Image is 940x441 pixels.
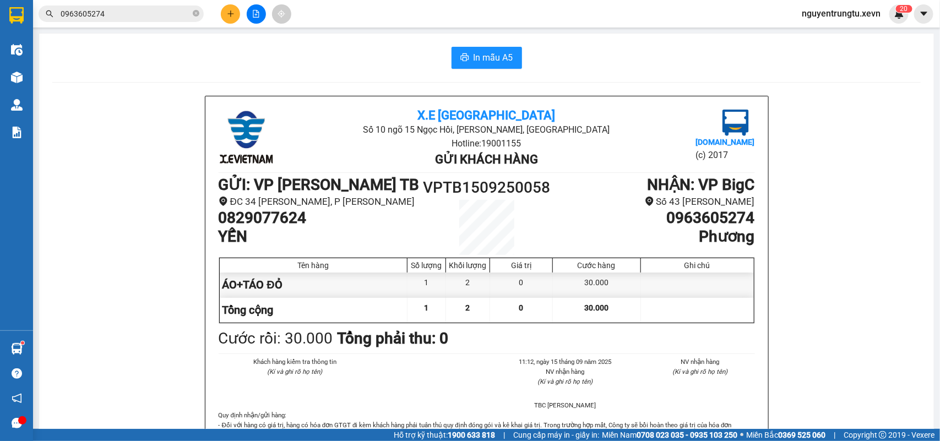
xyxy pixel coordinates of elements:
[696,138,754,146] b: [DOMAIN_NAME]
[746,429,825,441] span: Miền Bắc
[247,4,266,24] button: file-add
[553,194,754,209] li: Số 43 [PERSON_NAME]
[417,108,555,122] b: X.E [GEOGRAPHIC_DATA]
[904,5,908,13] span: 0
[219,197,228,206] span: environment
[740,433,743,437] span: ⚪️
[241,357,350,367] li: Khách hàng kiểm tra thông tin
[219,227,420,246] h1: YẾN
[474,51,513,64] span: In mẫu A5
[553,273,640,297] div: 30.000
[511,367,620,377] li: NV nhận hàng
[420,176,554,200] h1: VPTB1509250058
[219,326,333,351] div: Cước rồi : 30.000
[503,429,505,441] span: |
[9,7,24,24] img: logo-vxr
[11,343,23,355] img: warehouse-icon
[537,378,593,385] i: (Kí và ghi rõ họ tên)
[834,429,835,441] span: |
[308,123,665,137] li: Số 10 ngõ 15 Ngọc Hồi, [PERSON_NAME], [GEOGRAPHIC_DATA]
[448,431,495,439] strong: 1900 633 818
[193,9,199,19] span: close-circle
[466,303,470,312] span: 2
[648,176,755,194] b: NHẬN : VP BigC
[673,368,728,375] i: (Kí và ghi rõ họ tên)
[645,197,654,206] span: environment
[410,261,443,270] div: Số lượng
[696,148,754,162] li: (c) 2017
[338,329,449,347] b: Tổng phải thu: 0
[646,357,755,367] li: NV nhận hàng
[556,261,637,270] div: Cước hàng
[519,303,524,312] span: 0
[394,429,495,441] span: Hỗ trợ kỹ thuật:
[490,273,553,297] div: 0
[46,10,53,18] span: search
[227,10,235,18] span: plus
[425,303,429,312] span: 1
[896,5,912,13] sup: 20
[219,209,420,227] h1: 0829077624
[11,99,23,111] img: warehouse-icon
[61,8,191,20] input: Tìm tên, số ĐT hoặc mã đơn
[894,9,904,19] img: icon-new-feature
[252,10,260,18] span: file-add
[553,209,754,227] h1: 0963605274
[11,44,23,56] img: warehouse-icon
[407,273,446,297] div: 1
[11,72,23,83] img: warehouse-icon
[103,41,460,55] li: Hotline: 19001155
[219,176,420,194] b: GỬI : VP [PERSON_NAME] TB
[222,303,274,317] span: Tổng cộng
[221,4,240,24] button: plus
[511,357,620,367] li: 11:12, ngày 15 tháng 09 năm 2025
[14,14,69,69] img: logo.jpg
[493,261,550,270] div: Giá trị
[879,431,887,439] span: copyright
[220,273,408,297] div: ÁO+TÁO ĐỎ
[435,153,538,166] b: Gửi khách hàng
[584,303,608,312] span: 30.000
[722,110,749,136] img: logo.jpg
[446,273,490,297] div: 2
[308,137,665,150] li: Hotline: 19001155
[778,431,825,439] strong: 0369 525 060
[452,47,522,69] button: printerIn mẫu A5
[14,80,106,98] b: GỬI : VP BigC
[12,368,22,379] span: question-circle
[460,53,469,63] span: printer
[11,127,23,138] img: solution-icon
[222,261,405,270] div: Tên hàng
[272,4,291,24] button: aim
[449,261,487,270] div: Khối lượng
[602,429,737,441] span: Miền Nam
[511,400,620,410] li: TBC [PERSON_NAME]
[553,227,754,246] h1: Phương
[219,194,420,209] li: ĐC 34 [PERSON_NAME], P [PERSON_NAME]
[21,341,24,345] sup: 1
[278,10,285,18] span: aim
[900,5,904,13] span: 2
[513,429,599,441] span: Cung cấp máy in - giấy in:
[12,393,22,404] span: notification
[919,9,929,19] span: caret-down
[219,110,274,165] img: logo.jpg
[914,4,933,24] button: caret-down
[637,431,737,439] strong: 0708 023 035 - 0935 103 250
[12,418,22,428] span: message
[644,261,751,270] div: Ghi chú
[193,10,199,17] span: close-circle
[793,7,889,20] span: nguyentrungtu.xevn
[103,27,460,41] li: Số 10 ngõ 15 Ngọc Hồi, [PERSON_NAME], [GEOGRAPHIC_DATA]
[267,368,322,375] i: (Kí và ghi rõ họ tên)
